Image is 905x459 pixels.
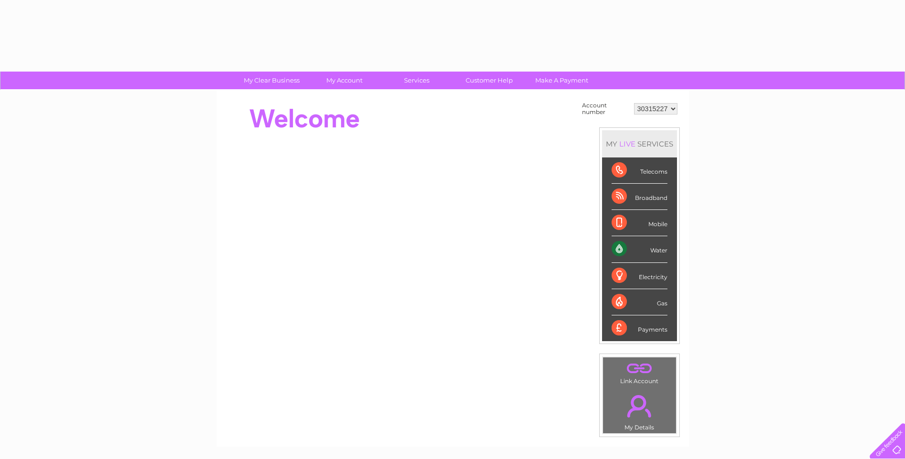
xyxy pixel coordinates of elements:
td: Account number [580,100,632,118]
div: Payments [612,315,667,341]
div: LIVE [617,139,637,148]
a: My Account [305,72,384,89]
div: Gas [612,289,667,315]
td: My Details [603,387,676,434]
div: Mobile [612,210,667,236]
div: MY SERVICES [602,130,677,157]
a: Make A Payment [522,72,601,89]
a: . [605,360,674,376]
a: Services [377,72,456,89]
a: Customer Help [450,72,529,89]
div: Water [612,236,667,262]
div: Electricity [612,263,667,289]
div: Telecoms [612,157,667,184]
a: My Clear Business [232,72,311,89]
a: . [605,389,674,423]
div: Broadband [612,184,667,210]
td: Link Account [603,357,676,387]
